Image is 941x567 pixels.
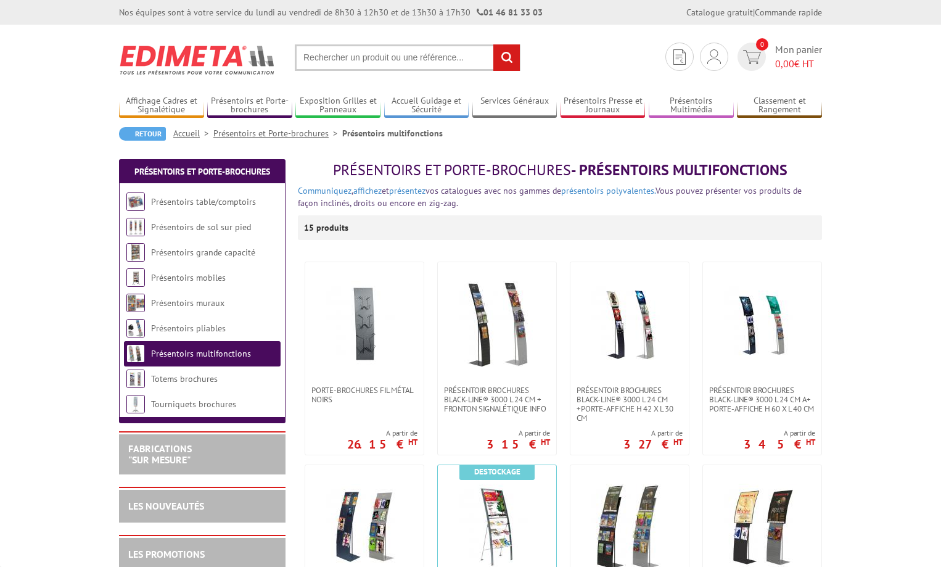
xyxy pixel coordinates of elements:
[686,7,753,18] a: Catalogue gratuit
[126,294,145,312] img: Présentoirs muraux
[756,38,768,51] span: 0
[207,96,292,116] a: Présentoirs et Porte-brochures
[775,43,822,71] span: Mon panier
[493,44,520,71] input: rechercher
[295,44,520,71] input: Rechercher un produit ou une référence...
[151,221,251,233] a: Présentoirs de sol sur pied
[151,247,255,258] a: Présentoirs grande capacité
[755,7,822,18] a: Commande rapide
[333,160,571,180] span: Présentoirs et Porte-brochures
[744,428,815,438] span: A partir de
[128,500,204,512] a: LES NOUVEAUTÉS
[586,281,673,367] img: Présentoir Brochures Black-Line® 3000 L 24 cm +porte-affiche H 42 x L 30 cm
[806,437,815,447] sup: HT
[119,127,166,141] a: Retour
[126,370,145,388] img: Totems brochures
[173,128,213,139] a: Accueil
[347,428,417,438] span: A partir de
[623,441,683,448] p: 327 €
[151,196,256,207] a: Présentoirs table/comptoirs
[151,373,218,384] a: Totems brochures
[119,6,543,19] div: Nos équipes sont à votre service du lundi au vendredi de 8h30 à 12h30 et de 13h30 à 17h30
[703,386,821,413] a: Présentoir brochures Black-Line® 3000 L 24 cm a+ porte-affiche H 60 x L 40 cm
[298,185,802,209] span: Vous pouvez présenter vos produits de façon inclinés, droits ou encore en zig-zag.
[295,96,380,116] a: Exposition Grilles et Panneaux
[126,319,145,337] img: Présentoirs pliables
[737,96,822,116] a: Classement et Rangement
[128,548,205,560] a: LES PROMOTIONS
[151,323,226,334] a: Présentoirs pliables
[673,437,683,447] sup: HT
[119,96,204,116] a: Affichage Cadres et Signalétique
[389,185,425,196] a: présentez
[298,185,351,196] a: Communiquez
[707,49,721,64] img: devis rapide
[384,96,469,116] a: Accueil Guidage et Sécurité
[709,386,815,413] span: Présentoir brochures Black-Line® 3000 L 24 cm a+ porte-affiche H 60 x L 40 cm
[623,428,683,438] span: A partir de
[134,166,270,177] a: Présentoirs et Porte-brochures
[775,57,794,70] span: 0,00
[151,399,236,410] a: Tourniquets brochures
[298,162,822,178] h1: - Présentoirs multifonctions
[561,185,655,196] a: présentoirs polyvalentes.
[444,386,550,413] span: Présentoir Brochures Black-Line® 3000 L 24 cm + Fronton signalétique info
[472,96,557,116] a: Services Généraux
[649,96,734,116] a: Présentoirs Multimédia
[126,268,145,287] img: Présentoirs mobiles
[570,386,689,423] a: Présentoir Brochures Black-Line® 3000 L 24 cm +porte-affiche H 42 x L 30 cm
[561,96,646,116] a: Présentoirs Presse et Journaux
[438,386,556,413] a: Présentoir Brochures Black-Line® 3000 L 24 cm + Fronton signalétique info
[686,6,822,19] div: |
[408,437,417,447] sup: HT
[541,437,550,447] sup: HT
[126,218,145,236] img: Présentoirs de sol sur pied
[743,50,761,64] img: devis rapide
[734,43,822,71] a: devis rapide 0 Mon panier 0,00€ HT
[126,344,145,363] img: Présentoirs multifonctions
[304,215,350,240] p: 15 produits
[321,281,408,367] img: Porte-brochures fil métal noirs
[213,128,342,139] a: Présentoirs et Porte-brochures
[487,441,550,448] p: 315 €
[474,466,520,477] b: Destockage
[151,297,224,308] a: Présentoirs muraux
[128,442,192,466] a: FABRICATIONS"Sur Mesure"
[311,386,417,404] span: Porte-brochures fil métal noirs
[487,428,550,438] span: A partir de
[719,281,805,367] img: Présentoir brochures Black-Line® 3000 L 24 cm a+ porte-affiche H 60 x L 40 cm
[342,127,443,139] li: Présentoirs multifonctions
[126,395,145,413] img: Tourniquets brochures
[119,37,276,83] img: Edimeta
[454,281,540,367] img: Présentoir Brochures Black-Line® 3000 L 24 cm + Fronton signalétique info
[775,57,822,71] span: € HT
[151,272,226,283] a: Présentoirs mobiles
[577,386,683,423] span: Présentoir Brochures Black-Line® 3000 L 24 cm +porte-affiche H 42 x L 30 cm
[305,386,424,404] a: Porte-brochures fil métal noirs
[477,7,543,18] strong: 01 46 81 33 03
[744,441,815,448] p: 345 €
[126,243,145,262] img: Présentoirs grande capacité
[673,49,686,65] img: devis rapide
[151,348,251,359] a: Présentoirs multifonctions
[126,192,145,211] img: Présentoirs table/comptoirs
[298,185,561,196] font: , et vos catalogues avec nos gammes de
[353,185,382,196] a: affichez
[347,441,417,448] p: 26.15 €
